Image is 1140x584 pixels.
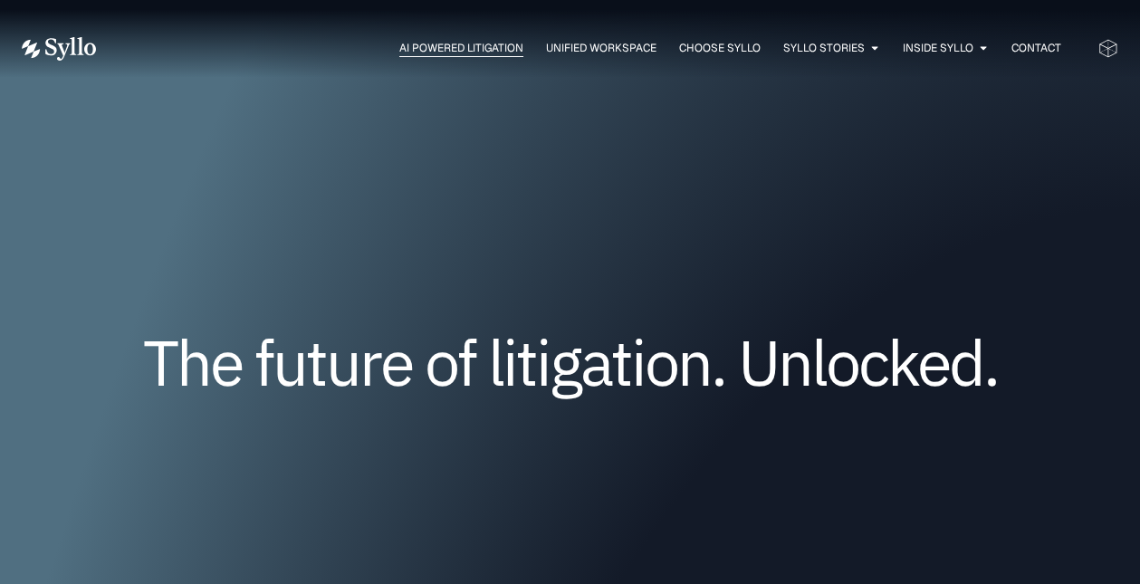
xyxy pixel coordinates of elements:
[903,40,973,56] a: Inside Syllo
[22,37,96,61] img: Vector
[546,40,656,56] a: Unified Workspace
[132,40,1061,57] nav: Menu
[679,40,761,56] a: Choose Syllo
[130,332,1010,392] h1: The future of litigation. Unlocked.
[1011,40,1061,56] a: Contact
[399,40,523,56] a: AI Powered Litigation
[132,40,1061,57] div: Menu Toggle
[783,40,865,56] a: Syllo Stories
